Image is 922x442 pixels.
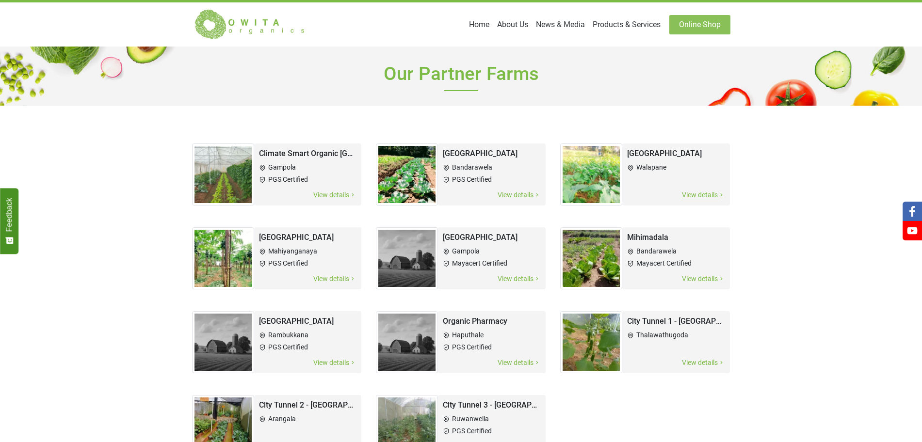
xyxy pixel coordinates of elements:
h2: [GEOGRAPHIC_DATA] [259,232,357,243]
li: PGS Certified [443,342,541,352]
h2: Mihimadala [627,232,725,243]
span: View details [497,189,541,201]
img: City Tunnel 1 - Thalawathugoda [560,311,622,373]
h2: [GEOGRAPHIC_DATA] [259,316,357,327]
h2: City Tunnel 2 - [GEOGRAPHIC_DATA] [259,400,357,410]
li: Ruwanwella [443,414,541,424]
img: Owita Organics Logo [192,9,308,40]
span: View details [313,357,356,368]
h1: Our Partner Farms [192,47,730,106]
a: Walapane Farm[GEOGRAPHIC_DATA]WalapaneView details [560,129,730,213]
a: Climate Smart Organic Agri ParkClimate Smart Organic [GEOGRAPHIC_DATA]GampolaPGS CertifiedView de... [192,129,362,213]
img: Bandarawela Farm [376,143,438,205]
h2: Climate Smart Organic [GEOGRAPHIC_DATA] [259,148,357,159]
a: MihimadalaMihimadalaBandarawelaMayacert CertifiedView details [560,213,730,297]
h2: City Tunnel 3 - [GEOGRAPHIC_DATA] [443,400,541,410]
a: Bandarawela Farm[GEOGRAPHIC_DATA]BandarawelaPGS CertifiedView details [376,129,546,213]
img: Pinnalanda Farm [192,311,254,373]
li: Thalawathugoda [627,330,725,340]
a: News & Media [532,15,589,34]
span: View details [681,357,725,368]
li: PGS Certified [259,174,357,185]
img: Walapane Farm [560,143,622,205]
a: City Tunnel 1 - ThalawathugodaCity Tunnel 1 - [GEOGRAPHIC_DATA]ThalawathugodaView details [560,297,730,380]
li: Walapane [627,162,725,173]
li: Arangala [259,414,357,424]
h2: City Tunnel 1 - [GEOGRAPHIC_DATA] [627,316,725,327]
li: Mayacert Certified [627,258,725,268]
li: Gampola [443,246,541,256]
li: Haputhale [443,330,541,340]
a: Online Shop [669,15,730,34]
span: View details [681,189,725,201]
img: Mahiyanganaya Farm [192,227,254,289]
a: Mihiliya Farm[GEOGRAPHIC_DATA]GampolaMayacert CertifiedView details [376,213,546,297]
img: Mihiliya Farm [376,227,438,289]
span: View details [497,273,541,284]
li: PGS Certified [259,342,357,352]
li: Rambukkana [259,330,357,340]
li: PGS Certified [259,258,357,268]
img: Organic Pharmacy [376,311,438,373]
li: Mayacert Certified [443,258,541,268]
span: View details [313,189,356,201]
span: View details [681,273,725,284]
a: Pinnalanda Farm[GEOGRAPHIC_DATA]RambukkanaPGS CertifiedView details [192,297,362,380]
h2: [GEOGRAPHIC_DATA] [443,232,541,243]
a: Home [465,15,493,34]
li: PGS Certified [443,174,541,185]
img: Climate Smart Organic Agri Park [192,143,254,205]
span: Feedback [5,198,14,232]
span: View details [497,357,541,368]
li: Bandarawela [443,162,541,173]
li: Gampola [259,162,357,173]
h2: [GEOGRAPHIC_DATA] [627,148,725,159]
a: About Us [493,15,532,34]
a: Organic PharmacyOrganic PharmacyHaputhalePGS CertifiedView details [376,297,546,380]
a: Products & Services [589,15,664,34]
img: Mihimadala [560,227,622,289]
a: Mahiyanganaya Farm[GEOGRAPHIC_DATA]MahiyanganayaPGS CertifiedView details [192,213,362,297]
li: Mahiyanganaya [259,246,357,256]
h2: Organic Pharmacy [443,316,541,327]
li: Bandarawela [627,246,725,256]
span: View details [313,273,356,284]
li: PGS Certified [443,426,541,436]
h2: [GEOGRAPHIC_DATA] [443,148,541,159]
